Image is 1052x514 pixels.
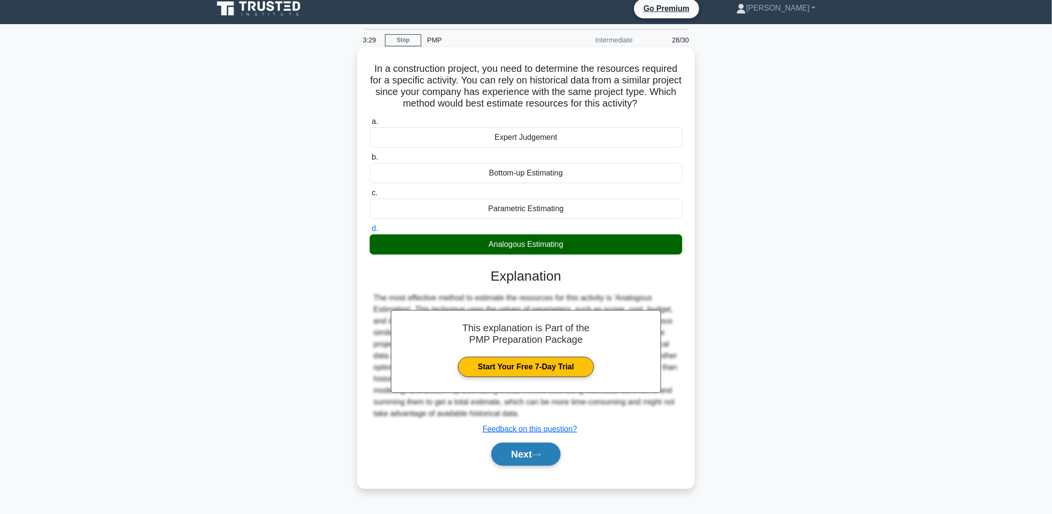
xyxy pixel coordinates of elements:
[458,357,594,377] a: Start Your Free 7-Day Trial
[372,224,378,232] span: d.
[483,425,577,433] a: Feedback on this question?
[554,30,638,50] div: Intermediate
[491,443,560,466] button: Next
[374,292,678,419] div: The most effective method to estimate the resources for this activity is 'Analogous Estimating'. ...
[369,63,683,110] h5: In a construction project, you need to determine the resources required for a specific activity. ...
[370,163,682,183] div: Bottom-up Estimating
[370,127,682,148] div: Expert Judgement
[385,34,421,46] a: Stop
[372,153,378,161] span: b.
[638,2,695,14] a: Go Premium
[357,30,385,50] div: 3:29
[375,268,677,284] h3: Explanation
[421,30,554,50] div: PMP
[638,30,695,50] div: 28/30
[372,117,378,125] span: a.
[370,199,682,219] div: Parametric Estimating
[370,234,682,255] div: Analogous Estimating
[372,189,377,197] span: c.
